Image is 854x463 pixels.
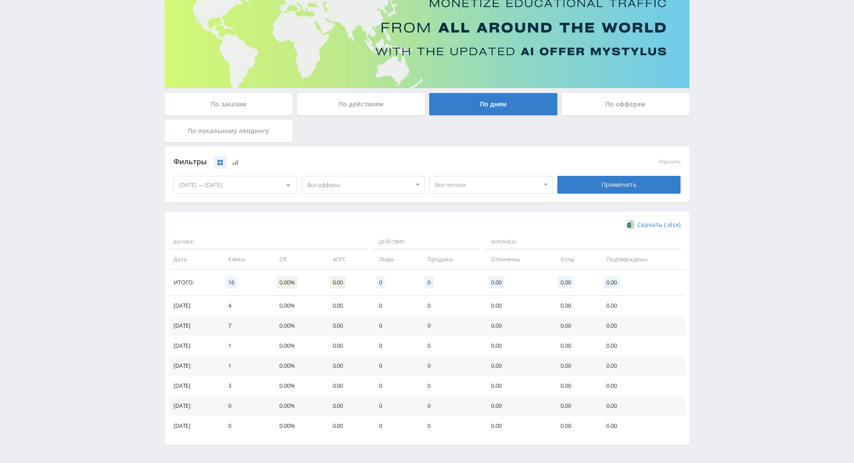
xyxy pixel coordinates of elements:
td: 0 [370,296,419,316]
td: 0.00 [597,356,685,376]
td: Дата [169,249,219,269]
td: 0.00 [324,416,371,436]
div: По дням [429,93,557,115]
td: Холд [552,249,597,269]
span: 0.00 [488,276,504,288]
span: Скачать (.xlsx) [637,221,681,228]
td: 0 [219,416,270,436]
div: По офферам [562,93,690,115]
td: [DATE] [169,356,219,376]
td: 0 [370,356,419,376]
td: [DATE] [169,416,219,436]
td: 0 [370,416,419,436]
span: 0.00 [330,276,346,288]
td: 0 [370,396,419,416]
td: 0.00 [552,416,597,436]
span: 0 [425,276,433,288]
td: CR [270,249,323,269]
td: [DATE] [169,296,219,316]
img: xlsx [627,220,635,229]
td: [DATE] [169,396,219,416]
span: 16 [226,276,237,288]
td: 0.00% [270,396,323,416]
td: 0 [370,376,419,396]
td: 0.00 [552,316,597,336]
td: 0 [370,336,419,356]
span: 0.00 [604,276,619,288]
td: 0.00 [597,316,685,336]
td: 0 [419,296,482,316]
td: Подтверждены [597,249,685,269]
td: [DATE] [169,336,219,356]
div: По заказам [165,93,293,115]
td: 0.00 [552,336,597,356]
td: 0.00 [324,356,371,376]
td: 0.00 [552,376,597,396]
td: 0.00 [597,416,685,436]
td: 0.00 [482,296,552,316]
td: Отменены [482,249,552,269]
td: 0.00% [270,416,323,436]
td: 7 [219,316,270,336]
span: Данные: [169,235,368,250]
td: 0.00 [597,376,685,396]
td: 0 [419,416,482,436]
div: По локальному лендингу [165,120,293,142]
td: [DATE] [169,316,219,336]
td: 0 [419,316,482,336]
div: Фильтры [173,155,553,169]
span: Финансы: [484,235,683,250]
td: 0 [419,356,482,376]
td: 3 [219,376,270,396]
td: 0 [219,396,270,416]
div: По действиям [297,93,425,115]
td: 1 [219,336,270,356]
td: 0.00 [324,376,371,396]
td: 0.00% [270,316,323,336]
td: 0.00% [270,376,323,396]
td: 0.00% [270,336,323,356]
span: Действия: [372,235,480,250]
td: 0.00 [482,396,552,416]
td: 0.00 [324,336,371,356]
td: 4 [219,296,270,316]
td: 0.00 [552,356,597,376]
td: Клики [219,249,270,269]
td: 0.00 [482,416,552,436]
td: 0.00 [324,316,371,336]
span: 0 [376,276,385,288]
td: 0.00 [482,376,552,396]
div: [DATE] — [DATE] [174,176,297,193]
td: 0.00 [482,356,552,376]
td: 0 [419,336,482,356]
td: 0.00 [324,296,371,316]
td: 0 [370,316,419,336]
td: 0.00 [482,316,552,336]
td: [DATE] [169,376,219,396]
div: Применить [557,176,681,194]
td: 0.00 [552,296,597,316]
td: 0.00 [597,396,685,416]
td: 0.00 [324,396,371,416]
td: 0.00% [270,356,323,376]
td: Итого: [169,270,219,296]
td: 1 [219,356,270,376]
span: Все офферы [307,176,411,193]
span: 0.00% [277,276,297,288]
td: Продажи [419,249,482,269]
td: 0 [419,376,482,396]
span: Все потоки [435,176,539,193]
td: 0.00 [552,396,597,416]
td: eCPC [324,249,371,269]
td: 0.00 [597,296,685,316]
td: 0.00 [597,336,685,356]
td: 0 [419,396,482,416]
td: Лиды [370,249,419,269]
td: 0.00 [482,336,552,356]
span: 0.00 [558,276,573,288]
button: сбросить [659,159,681,165]
a: Скачать (.xlsx) [627,220,681,229]
td: 0.00% [270,296,323,316]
